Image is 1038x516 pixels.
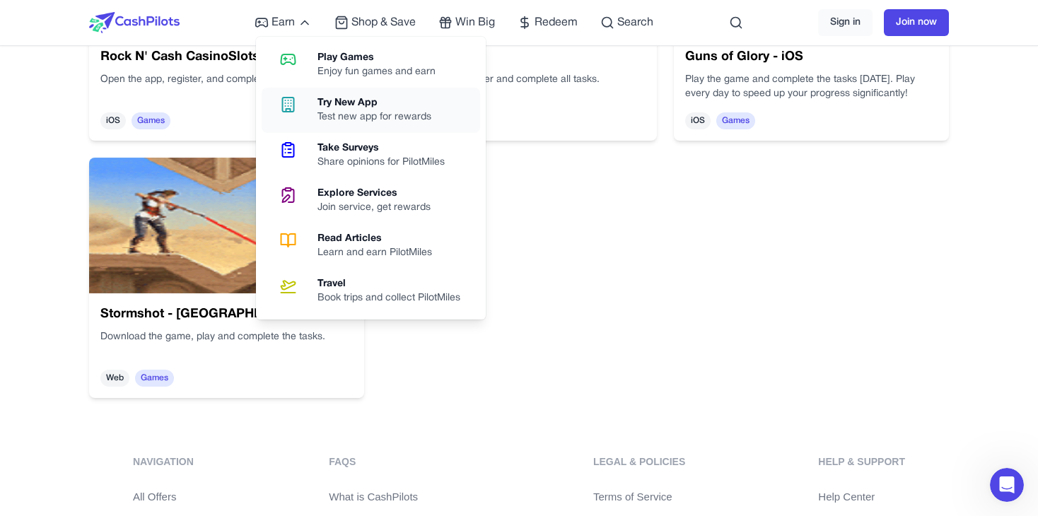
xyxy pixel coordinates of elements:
[685,47,938,67] h3: Guns of Glory - iOS
[132,112,170,129] span: Games
[262,223,480,269] a: Read ArticlesLearn and earn PilotMiles
[255,14,312,31] a: Earn
[135,370,174,387] span: Games
[455,14,495,31] span: Win Big
[392,73,645,101] div: Open the app, register and complete all tasks.
[100,330,353,358] div: Download the game, play and complete the tasks.
[535,14,578,31] span: Redeem
[685,73,938,101] div: Play the game and complete the tasks [DATE]. Play every day to speed up your progress significantly!
[438,14,495,31] a: Win Big
[329,489,460,505] a: What is CashPilots
[351,14,416,31] span: Shop & Save
[818,9,873,36] a: Sign in
[317,246,443,260] div: Learn and earn PilotMiles
[317,110,443,124] div: Test new app for rewards
[317,65,447,79] div: Enjoy fun games and earn
[593,455,685,469] div: Legal & Policies
[317,156,456,170] div: Share opinions for PilotMiles
[818,489,905,505] a: Help Center
[262,133,480,178] a: Take SurveysShare opinions for PilotMiles
[89,158,364,293] img: Stormshot - Isle of Adventure
[317,51,447,65] div: Play Games
[593,489,685,505] a: Terms of Service
[600,14,653,31] a: Search
[818,455,905,469] div: Help & Support
[317,141,456,156] div: Take Surveys
[100,305,353,324] h3: Stormshot - [GEOGRAPHIC_DATA]
[990,468,1024,502] iframe: Intercom live chat
[685,112,711,129] span: iOS
[884,9,949,36] a: Join now
[100,73,353,101] div: Open the app, register, and complete all tasks [DATE].
[617,14,653,31] span: Search
[262,42,480,88] a: Play GamesEnjoy fun games and earn
[100,112,126,129] span: iOS
[262,269,480,314] a: TravelBook trips and collect PilotMiles
[133,455,196,469] div: navigation
[317,277,472,291] div: Travel
[317,96,443,110] div: Try New App
[329,455,460,469] div: FAQs
[272,14,295,31] span: Earn
[317,187,442,201] div: Explore Services
[262,178,480,223] a: Explore ServicesJoin service, get rewards
[262,88,480,133] a: Try New AppTest new app for rewards
[518,14,578,31] a: Redeem
[317,291,472,305] div: Book trips and collect PilotMiles
[716,112,755,129] span: Games
[89,12,180,33] img: CashPilots Logo
[392,47,645,67] h3: Chaos Cruiser
[317,232,443,246] div: Read Articles
[100,370,129,387] span: Web
[133,489,196,505] a: All Offers
[334,14,416,31] a: Shop & Save
[100,47,353,67] h3: Rock N' Cash CasinoSlots Game
[317,201,442,215] div: Join service, get rewards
